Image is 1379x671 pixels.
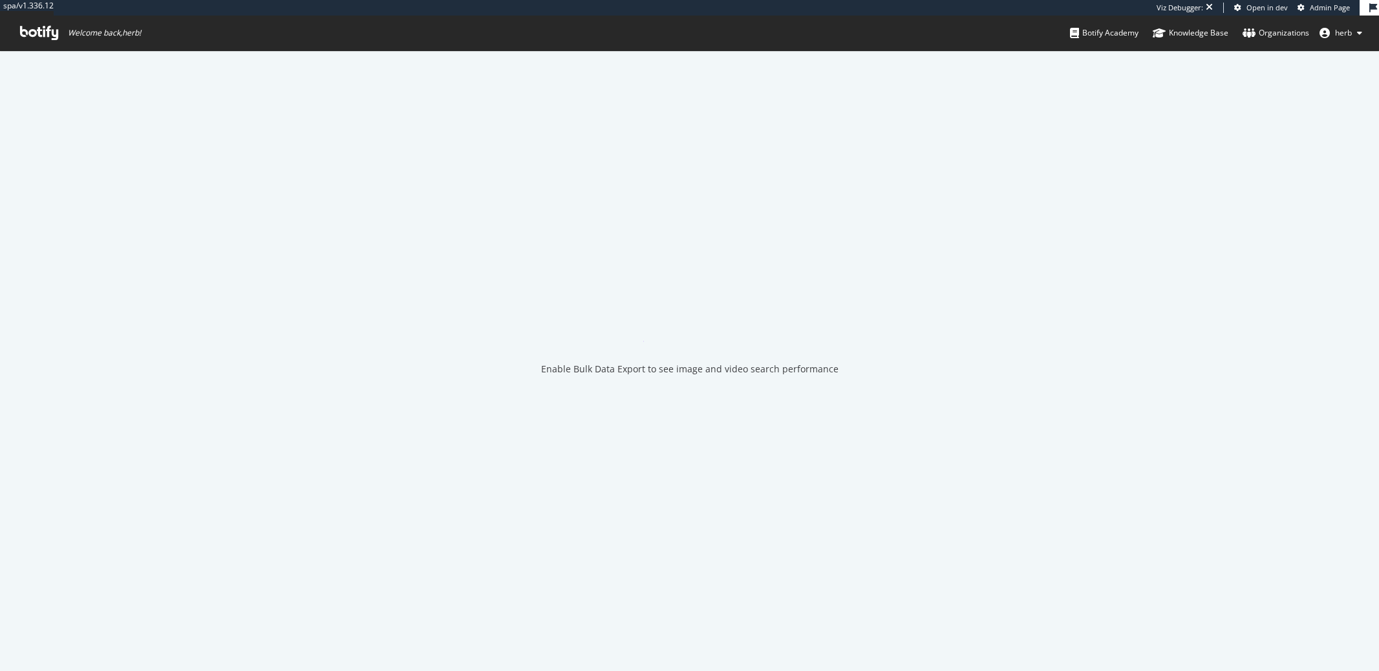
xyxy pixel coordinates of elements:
span: Admin Page [1310,3,1350,12]
a: Admin Page [1298,3,1350,13]
a: Knowledge Base [1153,16,1228,50]
a: Organizations [1243,16,1309,50]
span: Welcome back, herb ! [68,28,141,38]
span: Open in dev [1246,3,1288,12]
a: Botify Academy [1070,16,1138,50]
a: Open in dev [1234,3,1288,13]
div: Viz Debugger: [1157,3,1203,13]
span: herb [1335,27,1352,38]
div: Botify Academy [1070,27,1138,39]
div: Knowledge Base [1153,27,1228,39]
button: herb [1309,23,1373,43]
div: Organizations [1243,27,1309,39]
